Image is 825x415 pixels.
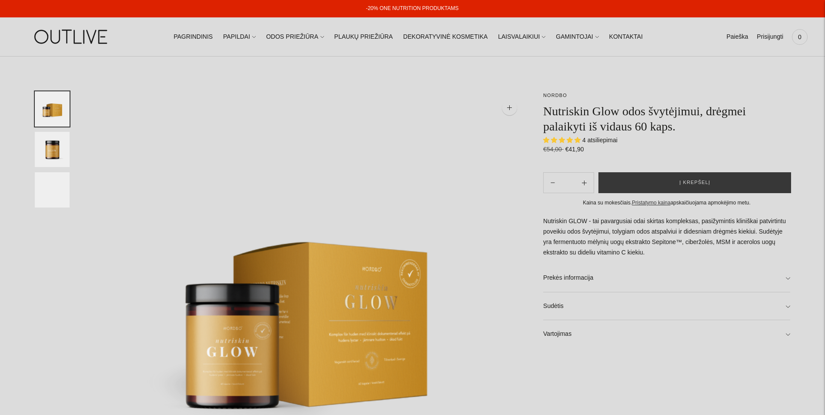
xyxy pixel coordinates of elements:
[223,27,256,47] a: PAPILDAI
[543,146,564,153] s: €54,00
[632,200,671,206] a: Pristatymo kaina
[562,177,575,189] input: Product quantity
[266,27,324,47] a: ODOS PRIEŽIŪRA
[726,27,748,47] a: Paieška
[792,27,808,47] a: 0
[366,5,458,11] a: -20% ONE NUTRITION PRODUKTAMS
[543,320,790,348] a: Vartojimas
[174,27,213,47] a: PAGRINDINIS
[609,27,643,47] a: KONTAKTAI
[794,31,806,43] span: 0
[565,146,584,153] span: €41,90
[598,172,791,193] button: Į krepšelį
[543,93,567,98] a: NORDBO
[35,172,70,207] button: Translation missing: en.general.accessibility.image_thumbail
[757,27,783,47] a: Prisijungti
[334,27,393,47] a: PLAUKŲ PRIEŽIŪRA
[35,91,70,127] button: Translation missing: en.general.accessibility.image_thumbail
[498,27,545,47] a: LAISVALAIKIUI
[403,27,488,47] a: DEKORATYVINĖ KOSMETIKA
[543,292,790,320] a: Sudėtis
[556,27,598,47] a: GAMINTOJAI
[17,22,126,52] img: OUTLIVE
[35,132,70,167] button: Translation missing: en.general.accessibility.image_thumbail
[543,137,582,144] span: 4.75 stars
[543,104,790,134] h1: Nutriskin Glow odos švytėjimui, drėgmei palaikyti iš vidaus 60 kaps.
[543,264,790,292] a: Prekės informacija
[543,198,790,207] div: Kaina su mokesčiais. apskaičiuojama apmokėjimo metu.
[575,172,594,193] button: Subtract product quantity
[543,216,790,258] p: Nutriskin GLOW - tai pavargusiai odai skirtas kompleksas, pasižymintis kliniškai patvirtintu pove...
[582,137,618,144] span: 4 atsiliepimai
[679,178,710,187] span: Į krepšelį
[544,172,562,193] button: Add product quantity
